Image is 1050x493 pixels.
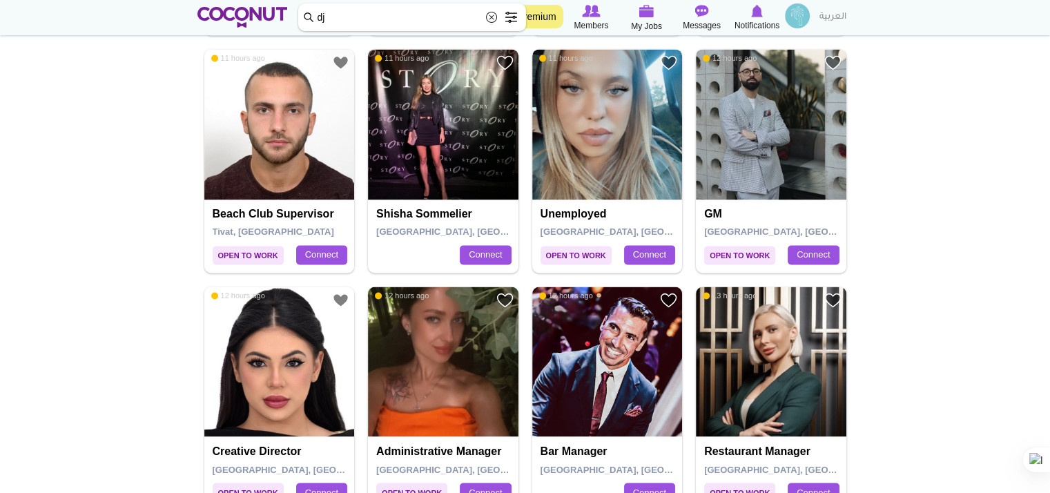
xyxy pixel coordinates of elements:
a: Add to Favourites [332,291,349,309]
a: Notifications Notifications [730,3,785,32]
a: Add to Favourites [660,54,677,71]
span: [GEOGRAPHIC_DATA], [GEOGRAPHIC_DATA] [541,464,737,474]
span: 11 hours ago [211,53,265,63]
span: Open to Work [704,246,775,264]
h4: Beach club supervisor [213,208,350,220]
span: Open to Work [213,246,284,264]
a: Messages Messages [674,3,730,32]
h4: Restaurant Manager [704,445,842,457]
span: Tivat, [GEOGRAPHIC_DATA] [213,226,334,237]
h4: GM [704,208,842,220]
a: My Jobs My Jobs [619,3,674,33]
span: Notifications [735,19,779,32]
a: Add to Favourites [824,54,842,71]
img: Browse Members [582,5,600,17]
h4: Administrative Manager [376,445,514,457]
span: My Jobs [631,19,662,33]
a: Add to Favourites [332,54,349,71]
h4: Bar Manager [541,445,678,457]
span: Members [574,19,608,32]
span: 12 hours ago [375,291,429,300]
h4: Unemployed [541,208,678,220]
a: Add to Favourites [496,291,514,309]
a: Add to Favourites [496,54,514,71]
img: Notifications [751,5,763,17]
a: Add to Favourites [660,291,677,309]
span: [GEOGRAPHIC_DATA], [GEOGRAPHIC_DATA] [541,226,737,237]
img: Home [197,7,288,28]
a: Connect [460,245,511,264]
span: [GEOGRAPHIC_DATA], [GEOGRAPHIC_DATA] [704,226,901,237]
span: Open to Work [541,246,612,264]
a: Go Premium [495,5,563,28]
a: Browse Members Members [564,3,619,32]
span: Messages [683,19,721,32]
span: [GEOGRAPHIC_DATA], [GEOGRAPHIC_DATA] [376,464,573,474]
a: العربية [813,3,853,31]
h4: Creative Director [213,445,350,457]
span: 11 hours ago [375,53,429,63]
a: Connect [624,245,675,264]
span: [GEOGRAPHIC_DATA], [GEOGRAPHIC_DATA] [376,226,573,237]
h4: Shisha sommelier [376,208,514,220]
span: [GEOGRAPHIC_DATA], [GEOGRAPHIC_DATA] [704,464,901,474]
a: Connect [788,245,839,264]
span: 11 hours ago [539,53,593,63]
a: Connect [296,245,347,264]
span: 13 hours ago [703,291,757,300]
span: 12 hours ago [703,53,757,63]
span: 12 hours ago [211,291,265,300]
a: Add to Favourites [824,291,842,309]
span: [GEOGRAPHIC_DATA], [GEOGRAPHIC_DATA] [213,464,409,474]
img: My Jobs [639,5,654,17]
span: 12 hours ago [539,291,593,300]
input: Search members by role or city [298,3,526,31]
img: Messages [695,5,709,17]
